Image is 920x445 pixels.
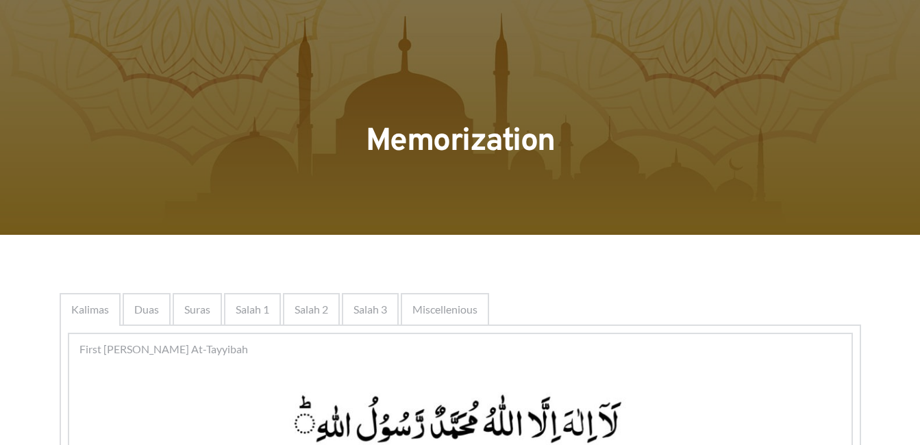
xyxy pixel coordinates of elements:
span: Miscellenious [412,301,477,318]
span: First [PERSON_NAME] At-Tayyibah [79,341,248,357]
span: Memorization [366,122,555,162]
span: Salah 1 [236,301,269,318]
span: Suras [184,301,210,318]
span: Duas [134,301,159,318]
span: Salah 2 [295,301,328,318]
span: Kalimas [71,301,109,318]
span: Salah 3 [353,301,387,318]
